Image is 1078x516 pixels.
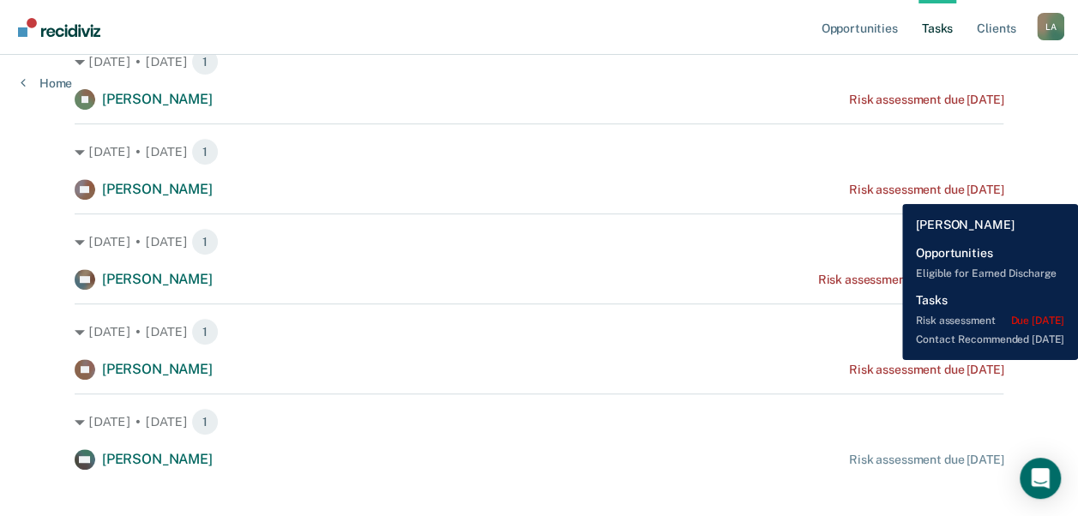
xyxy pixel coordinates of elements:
[817,273,1003,287] div: Risk assessment due a month ago
[75,228,1003,255] div: [DATE] • [DATE] 1
[18,18,100,37] img: Recidiviz
[75,318,1003,345] div: [DATE] • [DATE] 1
[191,408,219,435] span: 1
[191,48,219,75] span: 1
[1037,13,1064,40] div: L A
[75,408,1003,435] div: [DATE] • [DATE] 1
[1020,458,1061,499] div: Open Intercom Messenger
[849,183,1003,197] div: Risk assessment due [DATE]
[75,48,1003,75] div: [DATE] • [DATE] 1
[191,138,219,165] span: 1
[102,451,213,467] span: [PERSON_NAME]
[849,363,1003,377] div: Risk assessment due [DATE]
[1037,13,1064,40] button: Profile dropdown button
[102,181,213,197] span: [PERSON_NAME]
[849,453,1003,467] div: Risk assessment due [DATE]
[849,93,1003,107] div: Risk assessment due [DATE]
[21,75,72,91] a: Home
[102,91,213,107] span: [PERSON_NAME]
[191,318,219,345] span: 1
[191,228,219,255] span: 1
[75,138,1003,165] div: [DATE] • [DATE] 1
[102,271,213,287] span: [PERSON_NAME]
[102,361,213,377] span: [PERSON_NAME]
